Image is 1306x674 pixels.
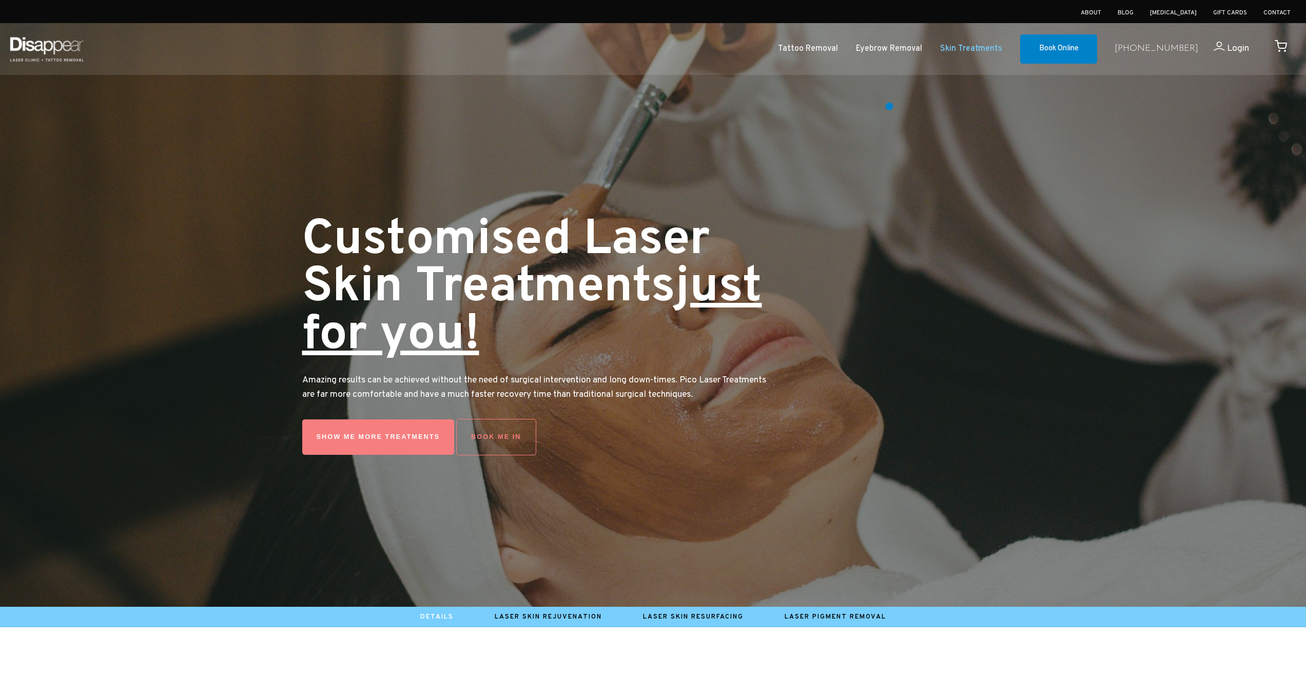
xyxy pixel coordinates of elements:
a: Laser Skin Resurfacing [643,613,744,621]
a: Book Online [1020,34,1097,64]
a: Gift Cards [1213,9,1247,17]
a: Login [1198,42,1249,56]
a: Blog [1118,9,1134,17]
p: Amazing results can be achieved without the need of surgical intervention and long down-times. Pi... [302,373,768,403]
span: Login [1227,43,1249,54]
a: SHOW ME MORE Treatments [302,419,455,455]
a: Contact [1263,9,1291,17]
a: [MEDICAL_DATA] [1150,9,1197,17]
a: Eyebrow Removal [856,42,922,56]
a: About [1081,9,1101,17]
h1: Customised Laser Skin Treatments [302,217,768,360]
strong: just for you! [302,257,762,367]
a: Laser Skin Rejuvenation [495,613,602,621]
a: Skin Treatments [940,42,1002,56]
a: Book me in [456,419,536,455]
a: Details [420,613,454,621]
a: Tattoo Removal [778,42,838,56]
img: Disappear - Laser Clinic and Tattoo Removal Services in Sydney, Australia [8,31,86,67]
a: Laser Pigment Removal [785,613,886,621]
a: [PHONE_NUMBER] [1115,42,1198,56]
